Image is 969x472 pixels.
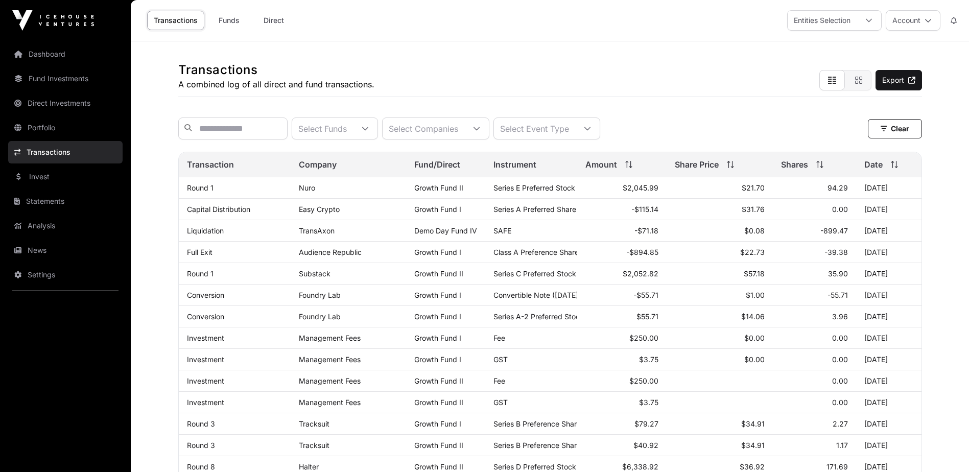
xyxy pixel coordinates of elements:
[414,441,463,450] a: Growth Fund II
[414,291,461,299] a: Growth Fund I
[187,269,214,278] a: Round 1
[833,419,848,428] span: 2.27
[12,10,94,31] img: Icehouse Ventures Logo
[577,349,667,370] td: $3.75
[741,419,765,428] span: $34.91
[864,158,883,171] span: Date
[299,376,397,385] p: Management Fees
[299,248,362,256] a: Audience Republic
[414,226,477,235] a: Demo Day Fund IV
[299,398,397,407] p: Management Fees
[856,327,921,349] td: [DATE]
[299,462,319,471] a: Halter
[918,423,969,472] iframe: Chat Widget
[147,11,204,30] a: Transactions
[741,312,765,321] span: $14.06
[828,269,848,278] span: 35.90
[856,177,921,199] td: [DATE]
[675,158,719,171] span: Share Price
[414,376,463,385] a: Growth Fund II
[8,92,123,114] a: Direct Investments
[577,177,667,199] td: $2,045.99
[577,435,667,456] td: $40.92
[493,441,584,450] span: Series B Preference Shares
[8,67,123,90] a: Fund Investments
[414,355,461,364] a: Growth Fund I
[493,419,584,428] span: Series B Preference Shares
[292,118,353,139] div: Select Funds
[383,118,464,139] div: Select Companies
[414,334,461,342] a: Growth Fund I
[832,398,848,407] span: 0.00
[828,183,848,192] span: 94.29
[8,215,123,237] a: Analysis
[414,183,463,192] a: Growth Fund II
[493,376,505,385] span: Fee
[187,205,250,214] a: Capital Distribution
[824,248,848,256] span: -39.38
[493,462,576,471] span: Series D Preferred Stock
[414,312,461,321] a: Growth Fund I
[856,242,921,263] td: [DATE]
[493,398,508,407] span: GST
[299,226,335,235] a: TransAxon
[493,334,505,342] span: Fee
[577,413,667,435] td: $79.27
[414,269,463,278] a: Growth Fund II
[836,441,848,450] span: 1.17
[178,78,374,90] p: A combined log of all direct and fund transactions.
[740,462,765,471] span: $36.92
[856,413,921,435] td: [DATE]
[493,269,576,278] span: Series C Preferred Stock
[299,269,330,278] a: Substack
[493,183,575,192] span: Series E Preferred Stock
[414,205,461,214] a: Growth Fund I
[781,158,808,171] span: Shares
[820,226,848,235] span: -899.47
[856,435,921,456] td: [DATE]
[414,158,460,171] span: Fund/Direct
[8,239,123,262] a: News
[8,141,123,163] a: Transactions
[493,158,536,171] span: Instrument
[493,226,511,235] span: SAFE
[868,119,922,138] button: Clear
[494,118,575,139] div: Select Event Type
[414,248,461,256] a: Growth Fund I
[8,264,123,286] a: Settings
[187,334,224,342] a: Investment
[414,462,463,471] a: Growth Fund II
[741,441,765,450] span: $34.91
[299,334,397,342] p: Management Fees
[856,392,921,413] td: [DATE]
[577,263,667,285] td: $2,052.82
[299,355,397,364] p: Management Fees
[187,398,224,407] a: Investment
[187,462,215,471] a: Round 8
[744,226,765,235] span: $0.08
[187,226,224,235] a: Liquidation
[577,327,667,349] td: $250.00
[856,220,921,242] td: [DATE]
[187,291,224,299] a: Conversion
[299,419,329,428] a: Tracksuit
[178,62,374,78] h1: Transactions
[493,312,584,321] span: Series A-2 Preferred Stock
[577,220,667,242] td: -$71.18
[577,285,667,306] td: -$55.71
[8,43,123,65] a: Dashboard
[8,190,123,213] a: Statements
[832,312,848,321] span: 3.96
[187,248,212,256] a: Full Exit
[788,11,857,30] div: Entities Selection
[8,166,123,188] a: Invest
[208,11,249,30] a: Funds
[856,370,921,392] td: [DATE]
[187,441,215,450] a: Round 3
[493,291,581,299] span: Convertible Note ([DATE])
[187,355,224,364] a: Investment
[577,306,667,327] td: $55.71
[826,462,848,471] span: 171.69
[299,312,341,321] a: Foundry Lab
[493,205,576,214] span: Series A Preferred Share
